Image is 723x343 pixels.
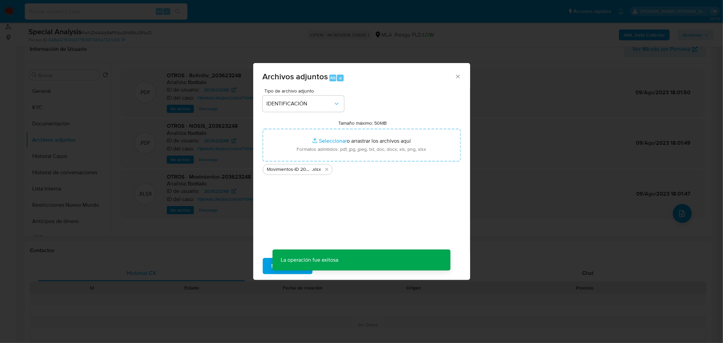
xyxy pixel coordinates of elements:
span: a [339,75,342,81]
button: Cerrar [455,73,461,79]
span: Movimientos-ID 203623248 [267,166,312,173]
ul: Archivos seleccionados [263,161,461,175]
span: Subir archivo [272,259,304,274]
button: Subir archivo [263,258,313,274]
button: IDENTIFICACIÓN [263,96,344,112]
span: Tipo de archivo adjunto [264,88,346,93]
span: Alt [330,75,336,81]
label: Tamaño máximo: 50MB [338,120,387,126]
span: .xlsx [312,166,321,173]
p: La operación fue exitosa [273,249,346,270]
span: Archivos adjuntos [263,70,328,82]
button: Eliminar Movimientos-ID 203623248.xlsx [323,165,331,174]
span: IDENTIFICACIÓN [267,100,333,107]
span: Cancelar [324,259,346,274]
